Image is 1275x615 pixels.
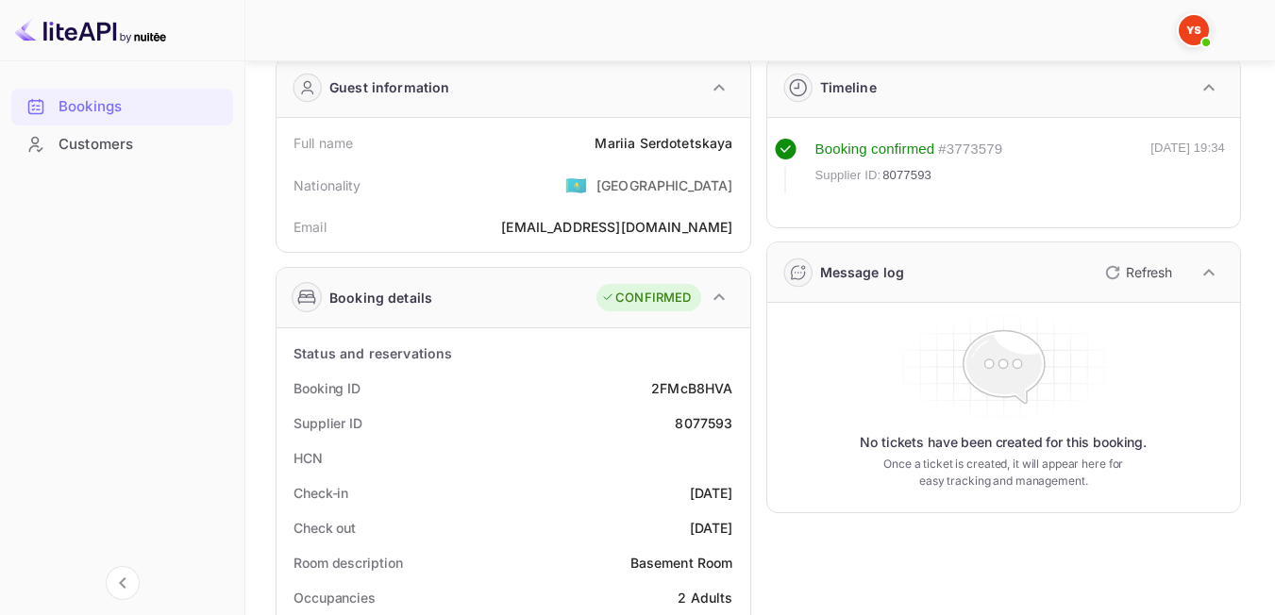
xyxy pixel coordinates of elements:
[59,96,224,118] div: Bookings
[294,413,362,433] div: Supplier ID
[294,518,356,538] div: Check out
[1179,15,1209,45] img: Yandex Support
[1150,139,1225,193] div: [DATE] 19:34
[675,413,732,433] div: 8077593
[651,378,732,398] div: 2FMcB8HVA
[294,483,348,503] div: Check-in
[59,134,224,156] div: Customers
[294,588,376,607] div: Occupancies
[860,433,1147,452] p: No tickets have been created for this booking.
[11,89,233,124] a: Bookings
[294,553,402,573] div: Room description
[820,262,905,282] div: Message log
[690,483,733,503] div: [DATE]
[882,166,931,185] span: 8077593
[678,588,732,607] div: 2 Adults
[11,89,233,125] div: Bookings
[938,139,1002,160] div: # 3773579
[815,166,881,185] span: Supplier ID:
[815,139,935,160] div: Booking confirmed
[596,175,733,195] div: [GEOGRAPHIC_DATA]
[329,288,432,307] div: Booking details
[294,448,323,468] div: HCN
[601,289,691,307] div: CONFIRMED
[595,133,732,153] div: Mariia Serdotetskaya
[501,217,732,237] div: [EMAIL_ADDRESS][DOMAIN_NAME]
[294,133,353,153] div: Full name
[690,518,733,538] div: [DATE]
[11,126,233,161] a: Customers
[11,126,233,163] div: Customers
[329,77,450,97] div: Guest information
[294,343,452,363] div: Status and reservations
[878,456,1130,490] p: Once a ticket is created, it will appear here for easy tracking and management.
[565,168,587,202] span: United States
[294,175,361,195] div: Nationality
[630,553,733,573] div: Basement Room
[294,378,361,398] div: Booking ID
[820,77,877,97] div: Timeline
[15,15,166,45] img: LiteAPI logo
[294,217,327,237] div: Email
[106,566,140,600] button: Collapse navigation
[1094,258,1180,288] button: Refresh
[1126,262,1172,282] p: Refresh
